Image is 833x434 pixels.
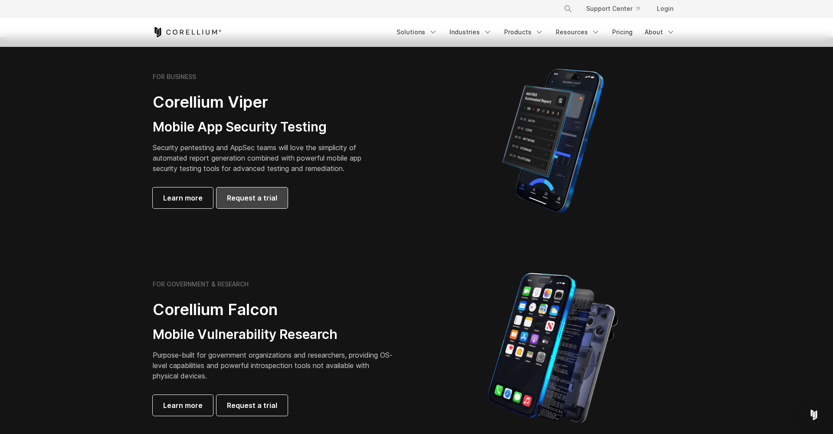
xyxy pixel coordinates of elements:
a: Login [650,1,680,16]
p: Purpose-built for government organizations and researchers, providing OS-level capabilities and p... [153,350,396,381]
div: Navigation Menu [391,24,680,40]
h6: FOR GOVERNMENT & RESEARCH [153,280,249,288]
h2: Corellium Falcon [153,300,396,319]
a: Learn more [153,395,213,416]
span: Request a trial [227,193,277,203]
a: Request a trial [216,187,288,208]
h6: FOR BUSINESS [153,73,196,81]
a: Learn more [153,187,213,208]
p: Security pentesting and AppSec teams will love the simplicity of automated report generation comb... [153,142,375,174]
a: About [640,24,680,40]
a: Request a trial [216,395,288,416]
span: Learn more [163,400,203,411]
a: Resources [551,24,605,40]
a: Pricing [607,24,638,40]
span: Request a trial [227,400,277,411]
a: Corellium Home [153,27,222,37]
h2: Corellium Viper [153,92,375,112]
div: Navigation Menu [553,1,680,16]
div: Open Intercom Messenger [803,404,824,425]
h3: Mobile App Security Testing [153,119,375,135]
span: Learn more [163,193,203,203]
a: Support Center [579,1,646,16]
a: Solutions [391,24,443,40]
img: iPhone model separated into the mechanics used to build the physical device. [488,272,618,424]
a: Products [499,24,549,40]
h3: Mobile Vulnerability Research [153,326,396,343]
a: Industries [444,24,497,40]
button: Search [560,1,576,16]
img: Corellium MATRIX automated report on iPhone showing app vulnerability test results across securit... [488,65,618,217]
